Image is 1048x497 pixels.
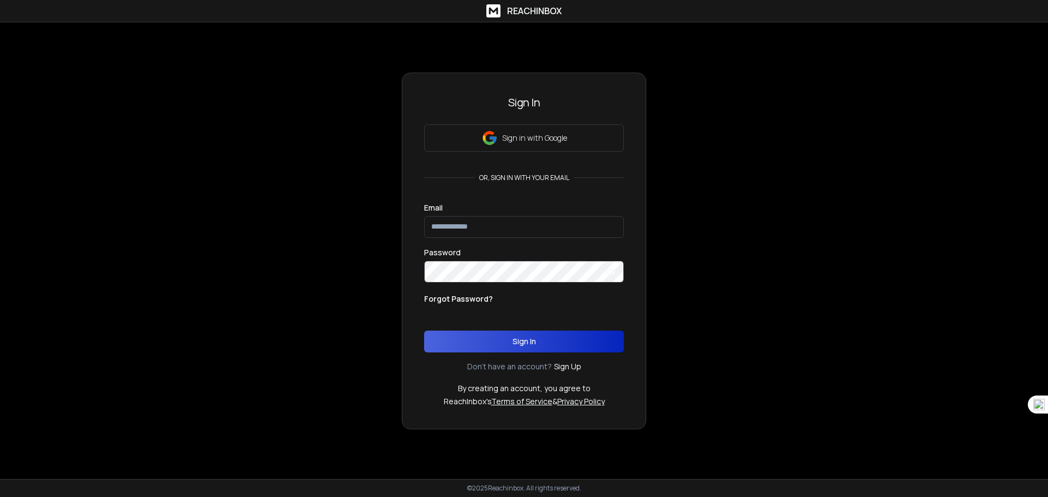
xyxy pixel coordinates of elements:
p: ReachInbox's & [444,396,605,407]
p: Sign in with Google [502,133,567,143]
p: Don't have an account? [467,361,552,372]
img: one_i.png [1033,399,1045,410]
a: Terms of Service [491,396,552,406]
a: ReachInbox [486,4,562,17]
a: Privacy Policy [557,396,605,406]
a: Sign Up [554,361,581,372]
p: By creating an account, you agree to [458,383,591,394]
label: Email [424,204,443,212]
h3: Sign In [424,95,624,110]
label: Password [424,249,461,256]
p: or, sign in with your email [475,173,574,182]
p: © 2025 Reachinbox. All rights reserved. [467,484,581,493]
button: Sign In [424,331,624,352]
p: Forgot Password? [424,294,493,304]
button: Sign in with Google [424,124,624,152]
h1: ReachInbox [507,4,562,17]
